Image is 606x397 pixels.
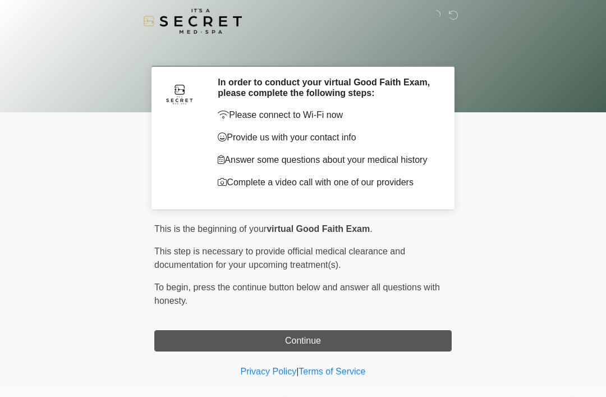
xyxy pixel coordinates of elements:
h1: ‎ ‎ [146,40,460,61]
p: Provide us with your contact info [218,131,435,144]
a: | [296,367,299,376]
p: Complete a video call with one of our providers [218,176,435,189]
p: Please connect to Wi-Fi now [218,108,435,122]
strong: virtual Good Faith Exam [267,224,370,234]
img: Agent Avatar [163,77,196,111]
p: Answer some questions about your medical history [218,153,435,167]
span: This is the beginning of your [154,224,267,234]
a: Terms of Service [299,367,365,376]
span: This step is necessary to provide official medical clearance and documentation for your upcoming ... [154,247,405,270]
button: Continue [154,330,452,352]
span: press the continue button below and answer all questions with honesty. [154,282,440,305]
h2: In order to conduct your virtual Good Faith Exam, please complete the following steps: [218,77,435,98]
img: It's A Secret Med Spa Logo [143,8,242,34]
span: To begin, [154,282,193,292]
span: . [370,224,372,234]
a: Privacy Policy [241,367,297,376]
